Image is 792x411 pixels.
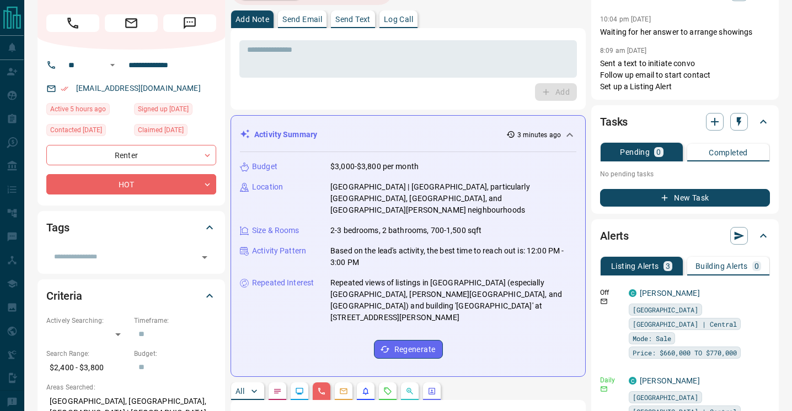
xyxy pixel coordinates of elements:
[46,145,216,165] div: Renter
[600,113,628,131] h2: Tasks
[600,227,629,245] h2: Alerts
[236,15,269,23] p: Add Note
[339,387,348,396] svg: Emails
[134,349,216,359] p: Budget:
[640,289,700,298] a: [PERSON_NAME]
[656,148,661,156] p: 0
[252,161,277,172] p: Budget
[46,287,82,305] h2: Criteria
[600,288,622,298] p: Off
[163,14,216,32] span: Message
[46,103,129,118] div: Sun Oct 12 2025
[46,174,216,194] div: HOT
[252,225,299,236] p: Size & Rooms
[600,58,770,93] p: Sent a text to initiate convo Follow up email to start contact Set up a Listing Alert
[633,347,737,358] span: Price: $660,000 TO $770,000
[427,387,436,396] svg: Agent Actions
[106,58,119,72] button: Open
[295,387,304,396] svg: Lead Browsing Activity
[46,219,69,236] h2: Tags
[383,387,392,396] svg: Requests
[252,277,314,289] p: Repeated Interest
[384,15,413,23] p: Log Call
[330,245,576,268] p: Based on the lead's activity, the best time to reach out is: 12:00 PM - 3:00 PM
[46,124,129,139] div: Fri Sep 19 2025
[134,124,216,139] div: Mon Jun 23 2025
[76,84,201,93] a: [EMAIL_ADDRESS][DOMAIN_NAME]
[273,387,282,396] svg: Notes
[405,387,414,396] svg: Opportunities
[335,15,371,23] p: Send Text
[254,129,317,140] p: Activity Summary
[240,125,576,145] div: Activity Summary3 minutes ago
[709,149,748,156] p: Completed
[517,130,561,140] p: 3 minutes ago
[46,14,99,32] span: Call
[46,283,216,309] div: Criteria
[600,223,770,249] div: Alerts
[46,382,216,392] p: Areas Searched:
[600,385,608,393] svg: Email
[252,181,283,193] p: Location
[138,125,184,136] span: Claimed [DATE]
[317,387,326,396] svg: Calls
[600,47,647,55] p: 8:09 am [DATE]
[134,316,216,326] p: Timeframe:
[46,359,129,377] p: $2,400 - $3,800
[620,148,650,156] p: Pending
[330,277,576,323] p: Repeated views of listings in [GEOGRAPHIC_DATA] (especially [GEOGRAPHIC_DATA], [PERSON_NAME][GEOG...
[611,262,659,270] p: Listing Alerts
[633,392,698,403] span: [GEOGRAPHIC_DATA]
[46,349,129,359] p: Search Range:
[138,104,189,115] span: Signed up [DATE]
[600,109,770,135] div: Tasks
[330,181,576,216] p: [GEOGRAPHIC_DATA] | [GEOGRAPHIC_DATA], particularly [GEOGRAPHIC_DATA], [GEOGRAPHIC_DATA], and [GE...
[629,289,636,297] div: condos.ca
[282,15,322,23] p: Send Email
[374,340,443,359] button: Regenerate
[600,375,622,385] p: Daily
[252,245,306,257] p: Activity Pattern
[50,104,106,115] span: Active 5 hours ago
[600,298,608,305] svg: Email
[600,15,651,23] p: 10:04 pm [DATE]
[640,376,700,385] a: [PERSON_NAME]
[633,304,698,315] span: [GEOGRAPHIC_DATA]
[600,189,770,207] button: New Task
[46,316,129,326] p: Actively Searching:
[46,214,216,241] div: Tags
[105,14,158,32] span: Email
[633,333,671,344] span: Mode: Sale
[629,377,636,385] div: condos.ca
[197,250,212,265] button: Open
[695,262,748,270] p: Building Alerts
[633,318,737,329] span: [GEOGRAPHIC_DATA] | Central
[50,125,102,136] span: Contacted [DATE]
[134,103,216,118] div: Sun Jun 22 2025
[361,387,370,396] svg: Listing Alerts
[330,225,481,236] p: 2-3 bedrooms, 2 bathrooms, 700-1,500 sqft
[330,161,419,172] p: $3,000-$3,800 per month
[61,85,68,93] svg: Email Verified
[754,262,759,270] p: 0
[236,387,244,395] p: All
[600,26,770,38] p: Waiting for her answer to arrange showings
[600,166,770,182] p: No pending tasks
[666,262,670,270] p: 3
